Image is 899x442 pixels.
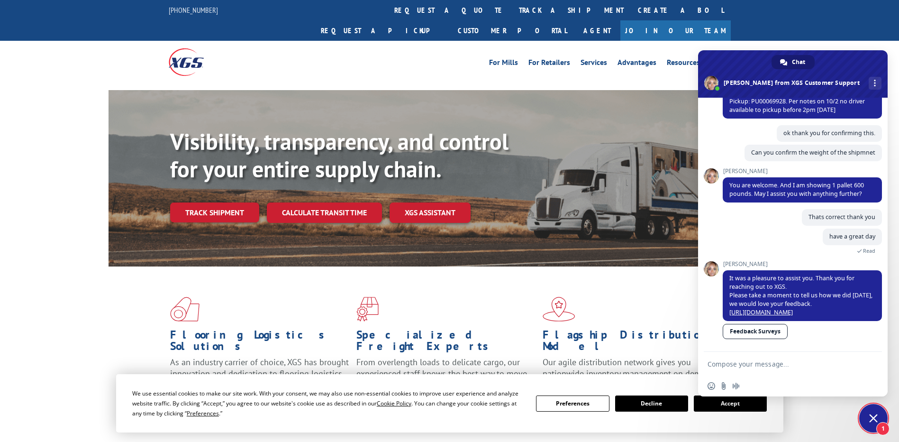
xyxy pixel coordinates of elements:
[170,297,200,322] img: xgs-icon-total-supply-chain-intelligence-red
[792,55,805,69] span: Chat
[869,77,881,90] div: More channels
[170,329,349,357] h1: Flooring Logistics Solutions
[863,248,875,254] span: Read
[574,20,620,41] a: Agent
[170,357,349,390] span: As an industry carrier of choice, XGS has brought innovation and dedication to flooring logistics...
[132,388,525,418] div: We use essential cookies to make our site work. With your consent, we may also use non-essential ...
[187,409,219,417] span: Preferences
[729,89,865,114] span: 530505628 on board [DATE] under Pickup: PU00069928. Per notes on 10/2 no driver available to pick...
[729,181,864,198] span: You are welcome. And I am showing 1 pallet 600 pounds. May I assist you with anything further?
[729,274,872,316] span: It was a pleasure to assist you. Thank you for reaching out to XGS. Please take a moment to tell ...
[170,127,509,184] b: Visibility, transparency, and control for your entire supply chain.
[708,382,715,390] span: Insert an emoji
[694,396,767,412] button: Accept
[543,297,575,322] img: xgs-icon-flagship-distribution-model-red
[667,59,700,69] a: Resources
[723,168,882,175] span: [PERSON_NAME]
[390,203,471,223] a: XGS ASSISTANT
[581,59,607,69] a: Services
[267,203,382,223] a: Calculate transit time
[314,20,451,41] a: Request a pickup
[536,396,609,412] button: Preferences
[169,5,218,15] a: [PHONE_NUMBER]
[620,20,731,41] a: Join Our Team
[528,59,570,69] a: For Retailers
[543,329,722,357] h1: Flagship Distribution Model
[876,422,890,435] span: 1
[377,399,411,407] span: Cookie Policy
[729,308,793,316] a: [URL][DOMAIN_NAME]
[116,374,783,433] div: Cookie Consent Prompt
[732,382,740,390] span: Audio message
[751,148,875,157] span: Can you confirm the weight of the shipmnet
[543,357,717,379] span: Our agile distribution network gives you nationwide inventory management on demand.
[170,203,259,222] a: Track shipment
[356,329,536,357] h1: Specialized Freight Experts
[356,357,536,399] p: From overlength loads to delicate cargo, our experienced staff knows the best way to move your fr...
[723,261,882,267] span: [PERSON_NAME]
[829,232,875,240] span: have a great day
[356,297,379,322] img: xgs-icon-focused-on-flooring-red
[772,55,815,69] div: Chat
[617,59,656,69] a: Advantages
[708,360,857,368] textarea: Compose your message...
[859,404,888,433] div: Close chat
[783,129,875,137] span: ok thank you for confirming this.
[723,324,788,339] a: Feedback Surveys
[808,213,875,221] span: Thats correct thank you
[489,59,518,69] a: For Mills
[615,396,688,412] button: Decline
[720,382,727,390] span: Send a file
[451,20,574,41] a: Customer Portal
